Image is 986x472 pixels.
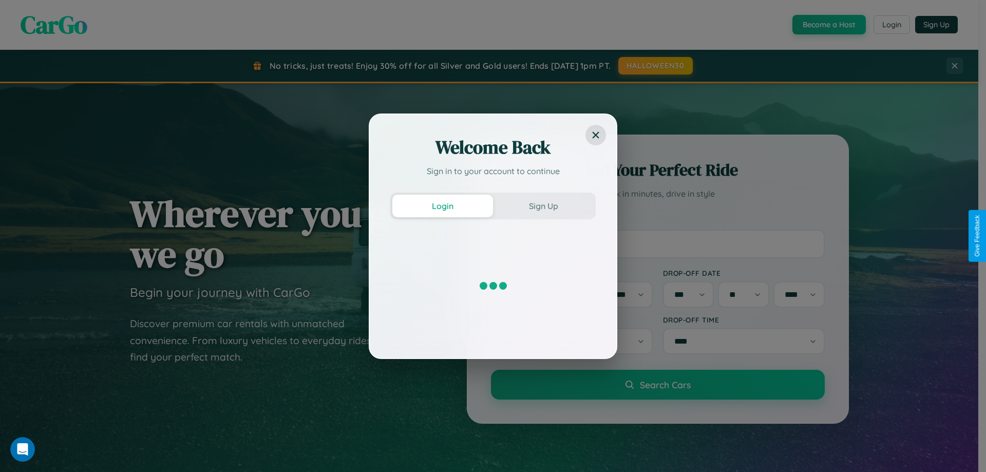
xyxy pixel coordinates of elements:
h2: Welcome Back [390,135,596,160]
div: Give Feedback [974,215,981,257]
iframe: Intercom live chat [10,437,35,462]
button: Login [392,195,493,217]
button: Sign Up [493,195,594,217]
p: Sign in to your account to continue [390,165,596,177]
